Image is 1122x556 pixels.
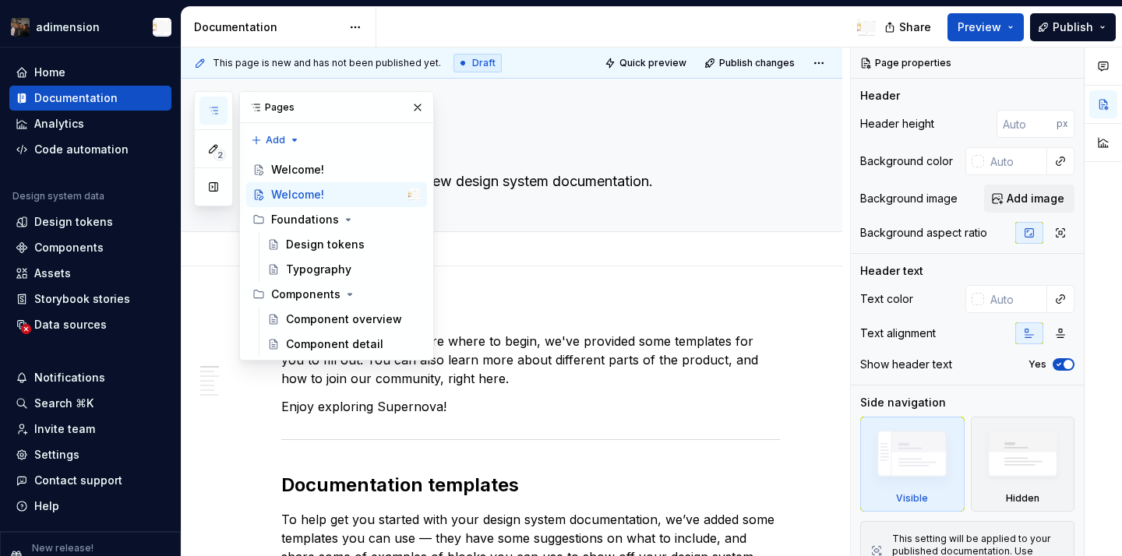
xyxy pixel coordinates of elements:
[34,142,129,157] div: Code automation
[34,473,122,488] div: Contact support
[9,111,171,136] a: Analytics
[877,13,941,41] button: Share
[3,10,178,44] button: adimensionNikki Craciun
[1053,19,1093,35] span: Publish
[11,18,30,37] img: 6406f678-1b55-468d-98ac-69dd53595fce.png
[246,182,427,207] a: Welcome!Nikki Craciun
[9,312,171,337] a: Data sources
[984,185,1074,213] button: Add image
[9,494,171,519] button: Help
[153,18,171,37] img: Nikki Craciun
[261,332,427,357] a: Component detail
[266,134,285,146] span: Add
[34,447,79,463] div: Settings
[34,65,65,80] div: Home
[860,263,923,279] div: Header text
[246,157,427,357] div: Page tree
[34,291,130,307] div: Storybook stories
[1030,13,1116,41] button: Publish
[1006,492,1039,505] div: Hidden
[860,88,900,104] div: Header
[860,395,946,410] div: Side navigation
[246,157,427,182] a: Welcome!
[34,421,95,437] div: Invite team
[32,542,93,554] p: New release!
[860,326,936,341] div: Text alignment
[34,266,71,281] div: Assets
[271,212,339,227] div: Foundations
[971,417,1075,512] div: Hidden
[899,19,931,35] span: Share
[34,396,93,411] div: Search ⌘K
[857,18,876,37] img: Nikki Craciun
[9,442,171,467] a: Settings
[278,169,777,194] textarea: You’ve landed in your new design system documentation.
[719,57,795,69] span: Publish changes
[261,257,427,282] a: Typography
[860,357,952,372] div: Show header text
[984,147,1047,175] input: Auto
[246,207,427,232] div: Foundations
[997,110,1057,138] input: Auto
[36,19,100,35] div: adimension
[472,57,496,69] span: Draft
[860,225,987,241] div: Background aspect ratio
[286,262,351,277] div: Typography
[9,417,171,442] a: Invite team
[286,237,365,252] div: Design tokens
[9,86,171,111] a: Documentation
[261,307,427,332] a: Component overview
[194,19,341,35] div: Documentation
[281,397,780,416] p: Enjoy exploring Supernova!
[896,492,928,505] div: Visible
[34,240,104,255] div: Components
[9,261,171,286] a: Assets
[958,19,1001,35] span: Preview
[860,291,913,307] div: Text color
[286,311,402,327] div: Component overview
[984,285,1047,313] input: Auto
[34,90,118,106] div: Documentation
[281,473,780,498] h2: Documentation templates
[619,57,686,69] span: Quick preview
[9,468,171,493] button: Contact support
[246,129,305,151] button: Add
[281,332,780,388] p: In case you're not too sure where to begin, we've provided some templates for you to fill out. Yo...
[34,317,107,333] div: Data sources
[700,52,802,74] button: Publish changes
[600,52,693,74] button: Quick preview
[271,162,324,178] div: Welcome!
[34,116,84,132] div: Analytics
[9,391,171,416] button: Search ⌘K
[1007,191,1064,206] span: Add image
[860,417,965,512] div: Visible
[1028,358,1046,371] label: Yes
[34,498,59,514] div: Help
[9,60,171,85] a: Home
[9,235,171,260] a: Components
[9,209,171,234] a: Design tokens
[34,214,113,230] div: Design tokens
[9,365,171,390] button: Notifications
[860,116,934,132] div: Header height
[271,287,340,302] div: Components
[9,137,171,162] a: Code automation
[261,232,427,257] a: Design tokens
[860,153,953,169] div: Background color
[246,282,427,307] div: Components
[286,336,383,352] div: Component detail
[240,92,433,123] div: Pages
[278,128,777,166] textarea: Welcome!
[213,57,441,69] span: This page is new and has not been published yet.
[271,187,324,202] div: Welcome!
[860,191,958,206] div: Background image
[947,13,1024,41] button: Preview
[408,188,421,201] img: Nikki Craciun
[213,149,226,161] span: 2
[1057,118,1068,130] p: px
[12,190,104,202] div: Design system data
[34,370,105,385] div: Notifications
[9,287,171,311] a: Storybook stories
